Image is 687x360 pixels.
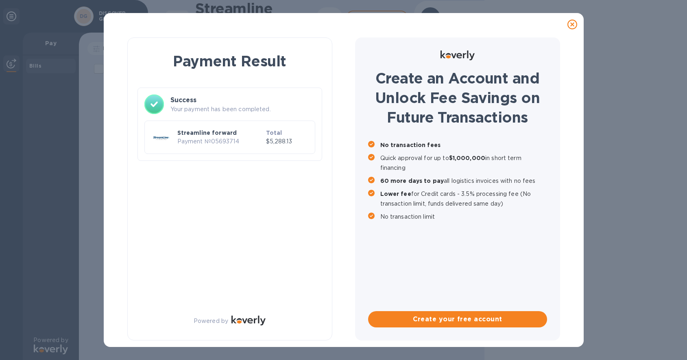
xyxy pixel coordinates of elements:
[266,137,308,146] p: $5,288.13
[380,191,411,197] b: Lower fee
[368,68,547,127] h1: Create an Account and Unlock Fee Savings on Future Transactions
[231,316,266,325] img: Logo
[266,130,282,136] b: Total
[380,142,441,148] b: No transaction fees
[177,129,263,137] p: Streamline forward
[380,153,547,173] p: Quick approval for up to in short term financing
[441,50,475,60] img: Logo
[141,51,319,71] h1: Payment Result
[380,176,547,186] p: all logistics invoices with no fees
[194,317,228,325] p: Powered by
[380,212,547,222] p: No transaction limit
[177,137,263,146] p: Payment № 05693714
[170,95,315,105] h3: Success
[375,314,541,324] span: Create your free account
[380,178,444,184] b: 60 more days to pay
[449,155,485,161] b: $1,000,000
[380,189,547,209] p: for Credit cards - 3.5% processing fee (No transaction limit, funds delivered same day)
[368,311,547,327] button: Create your free account
[170,105,315,114] p: Your payment has been completed.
